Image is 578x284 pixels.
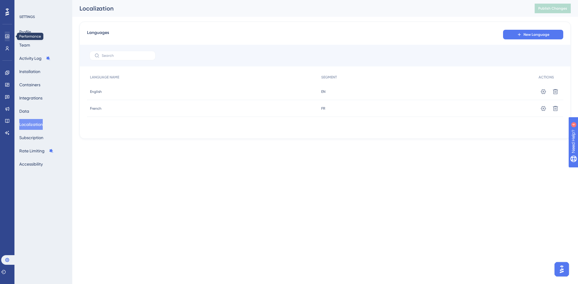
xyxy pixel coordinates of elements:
span: English [90,89,102,94]
button: New Language [503,30,563,39]
button: Containers [19,79,40,90]
span: SEGMENT [321,75,337,80]
button: Accessibility [19,159,43,169]
button: Profile [19,26,31,37]
div: 4 [42,3,44,8]
span: Publish Changes [538,6,567,11]
button: Team [19,40,30,50]
button: Installation [19,66,40,77]
button: Publish Changes [535,4,571,13]
button: Localization [19,119,43,130]
button: Rate Limiting [19,145,54,156]
button: Subscription [19,132,43,143]
span: French [90,106,101,111]
span: New Language [524,32,549,37]
span: Need Help? [14,2,38,9]
span: ACTIONS [539,75,554,80]
span: LANGUAGE NAME [90,75,119,80]
button: Data [19,106,29,117]
button: Integrations [19,93,42,103]
span: EN [321,89,325,94]
div: Localization [79,4,520,13]
iframe: UserGuiding AI Assistant Launcher [553,260,571,278]
div: SETTINGS [19,14,68,19]
input: Search [102,53,151,58]
span: Languages [87,29,109,40]
button: Activity Log [19,53,51,64]
span: FR [321,106,325,111]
